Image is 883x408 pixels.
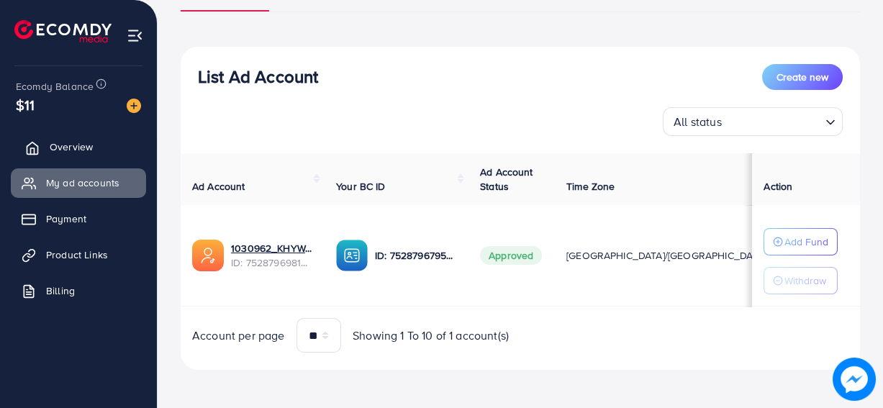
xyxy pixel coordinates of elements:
[50,140,93,154] span: Overview
[784,272,826,289] p: Withdraw
[764,179,792,194] span: Action
[46,248,108,262] span: Product Links
[11,168,146,197] a: My ad accounts
[46,176,119,190] span: My ad accounts
[231,241,313,271] div: <span class='underline'>1030962_KHYWAQS_1752934652981</span></br>7528796981263761425
[127,27,143,44] img: menu
[46,284,75,298] span: Billing
[192,240,224,271] img: ic-ads-acc.e4c84228.svg
[46,212,86,226] span: Payment
[192,327,285,344] span: Account per page
[231,255,313,270] span: ID: 7528796981263761425
[198,66,318,87] h3: List Ad Account
[671,112,725,132] span: All status
[231,241,313,255] a: 1030962_KHYWAQS_1752934652981
[764,228,838,255] button: Add Fund
[127,99,141,113] img: image
[336,179,386,194] span: Your BC ID
[11,276,146,305] a: Billing
[11,132,146,161] a: Overview
[11,240,146,269] a: Product Links
[663,107,843,136] div: Search for option
[480,246,542,265] span: Approved
[192,179,245,194] span: Ad Account
[353,327,509,344] span: Showing 1 To 10 of 1 account(s)
[726,109,820,132] input: Search for option
[776,70,828,84] span: Create new
[336,240,368,271] img: ic-ba-acc.ded83a64.svg
[16,94,35,115] span: $11
[480,165,533,194] span: Ad Account Status
[375,247,457,264] p: ID: 7528796795741356049
[764,267,838,294] button: Withdraw
[833,358,876,401] img: image
[11,204,146,233] a: Payment
[16,79,94,94] span: Ecomdy Balance
[566,248,766,263] span: [GEOGRAPHIC_DATA]/[GEOGRAPHIC_DATA]
[566,179,615,194] span: Time Zone
[14,20,112,42] img: logo
[762,64,843,90] button: Create new
[784,233,828,250] p: Add Fund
